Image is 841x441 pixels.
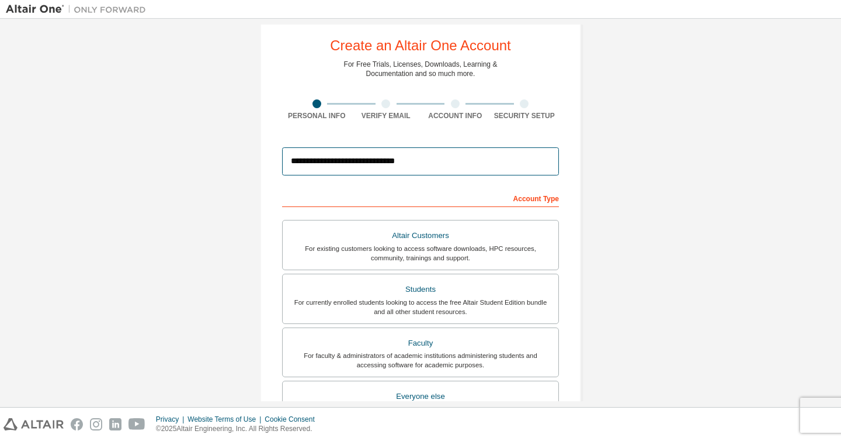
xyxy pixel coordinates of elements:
div: For faculty & administrators of academic institutions administering students and accessing softwa... [290,351,551,370]
img: Altair One [6,4,152,15]
div: Cookie Consent [265,415,321,424]
div: Privacy [156,415,187,424]
div: For currently enrolled students looking to access the free Altair Student Edition bundle and all ... [290,298,551,316]
div: Everyone else [290,388,551,405]
div: Verify Email [352,111,421,120]
img: altair_logo.svg [4,418,64,430]
p: © 2025 Altair Engineering, Inc. All Rights Reserved. [156,424,322,434]
div: Create an Altair One Account [330,39,511,53]
img: facebook.svg [71,418,83,430]
img: youtube.svg [128,418,145,430]
div: For Free Trials, Licenses, Downloads, Learning & Documentation and so much more. [344,60,498,78]
div: Account Type [282,188,559,207]
div: For existing customers looking to access software downloads, HPC resources, community, trainings ... [290,244,551,263]
div: Students [290,281,551,298]
div: Faculty [290,335,551,352]
div: Account Info [420,111,490,120]
img: instagram.svg [90,418,102,430]
div: Personal Info [282,111,352,120]
img: linkedin.svg [109,418,121,430]
div: Security Setup [490,111,559,120]
div: Website Terms of Use [187,415,265,424]
div: Altair Customers [290,228,551,244]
